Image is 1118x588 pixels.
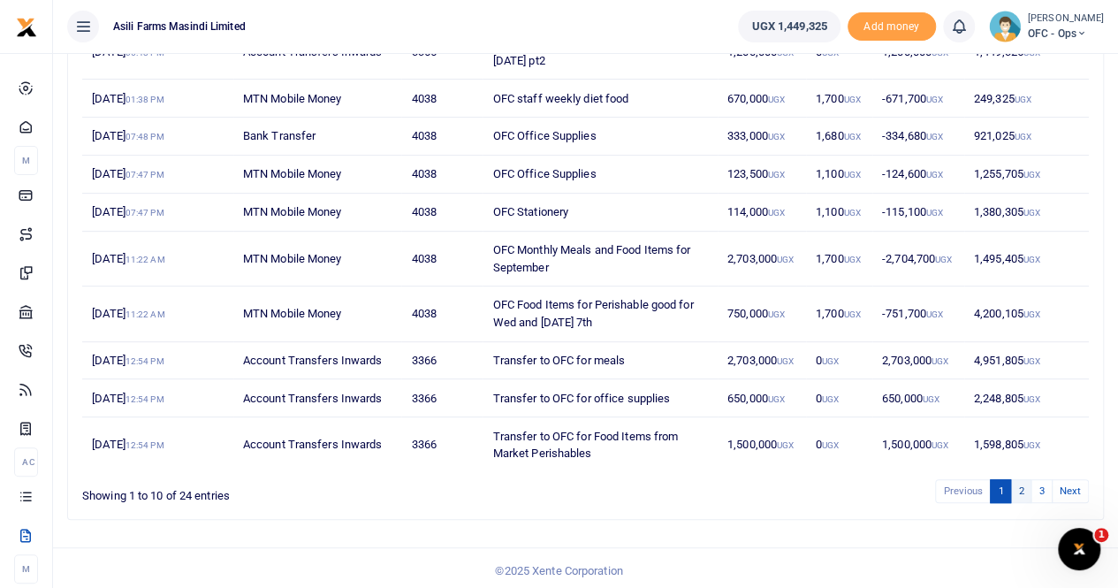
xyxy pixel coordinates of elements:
small: UGX [926,309,943,319]
span: OFC - Ops [1028,26,1104,42]
li: M [14,554,38,584]
td: 650,000 [872,379,964,417]
td: -671,700 [872,80,964,118]
td: -334,680 [872,118,964,156]
small: 12:54 PM [125,440,164,450]
li: Toup your wallet [848,12,936,42]
td: 1,500,000 [872,417,964,471]
li: Ac [14,447,38,477]
td: 1,495,405 [964,232,1089,286]
td: OFC Monthly Meals and Food Items for September [483,232,717,286]
small: UGX [1023,356,1040,366]
td: 921,025 [964,118,1089,156]
td: 1,700 [806,80,872,118]
td: MTN Mobile Money [233,194,402,232]
td: Account Transfers Inwards [233,417,402,471]
small: UGX [843,208,860,218]
a: logo-small logo-large logo-large [16,19,37,33]
td: OFC Office Supplies [483,156,717,194]
a: UGX 1,449,325 [738,11,840,42]
small: UGX [1023,208,1040,218]
td: -751,700 [872,286,964,341]
small: UGX [777,356,794,366]
td: Transfer to OFC for Food Items from Market Perishables [483,417,717,471]
td: Transfer to OFC for meals [483,342,717,380]
td: 1,100 [806,194,872,232]
td: 0 [806,417,872,471]
td: 1,380,305 [964,194,1089,232]
small: 12:54 PM [125,394,164,404]
td: 2,703,000 [718,232,806,286]
small: UGX [926,132,943,141]
small: UGX [768,208,785,218]
small: UGX [843,255,860,264]
td: 4038 [401,80,483,118]
small: 07:47 PM [125,208,164,218]
td: [DATE] [82,286,233,341]
td: 333,000 [718,118,806,156]
small: UGX [1015,95,1031,104]
small: [PERSON_NAME] [1028,11,1104,27]
td: OFC Food Items for Perishable good for Wed and [DATE] 7th [483,286,717,341]
span: Asili Farms Masindi Limited [106,19,253,34]
td: 123,500 [718,156,806,194]
td: 3366 [401,417,483,471]
a: 2 [1010,479,1031,503]
td: MTN Mobile Money [233,286,402,341]
a: Add money [848,19,936,32]
small: 01:38 PM [125,95,164,104]
td: [DATE] [82,80,233,118]
td: 3366 [401,379,483,417]
td: 4038 [401,156,483,194]
td: [DATE] [82,417,233,471]
td: -115,100 [872,194,964,232]
small: UGX [926,95,943,104]
a: 1 [990,479,1011,503]
td: 4038 [401,118,483,156]
td: Account Transfers Inwards [233,379,402,417]
li: Wallet ballance [731,11,847,42]
td: 1,680 [806,118,872,156]
small: UGX [777,48,794,57]
small: UGX [1023,440,1040,450]
small: UGX [822,356,839,366]
small: UGX [768,394,785,404]
td: MTN Mobile Money [233,80,402,118]
li: M [14,146,38,175]
td: MTN Mobile Money [233,232,402,286]
small: UGX [843,95,860,104]
td: 4038 [401,286,483,341]
td: [DATE] [82,156,233,194]
td: OFC Stationery [483,194,717,232]
small: UGX [935,255,952,264]
img: logo-small [16,17,37,38]
td: 4,200,105 [964,286,1089,341]
small: UGX [843,170,860,179]
td: 1,255,705 [964,156,1089,194]
small: UGX [822,48,839,57]
td: [DATE] [82,342,233,380]
td: 249,325 [964,80,1089,118]
td: 650,000 [718,379,806,417]
small: UGX [768,309,785,319]
small: UGX [768,170,785,179]
td: -124,600 [872,156,964,194]
small: UGX [768,95,785,104]
small: UGX [1023,309,1040,319]
small: UGX [1023,394,1040,404]
td: Account Transfers Inwards [233,342,402,380]
td: 1,100 [806,156,872,194]
img: profile-user [989,11,1021,42]
td: Bank Transfer [233,118,402,156]
td: 4,951,805 [964,342,1089,380]
small: UGX [843,309,860,319]
small: UGX [926,208,943,218]
td: 2,248,805 [964,379,1089,417]
td: -2,704,700 [872,232,964,286]
td: 750,000 [718,286,806,341]
small: UGX [777,255,794,264]
small: UGX [932,440,948,450]
small: UGX [932,48,948,57]
iframe: Intercom live chat [1058,528,1100,570]
td: Transfer to OFC for office supplies [483,379,717,417]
